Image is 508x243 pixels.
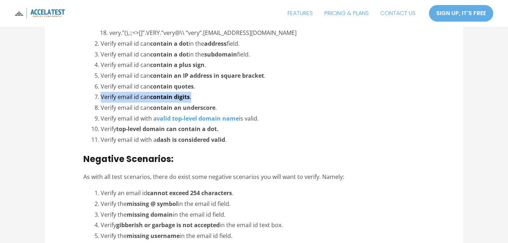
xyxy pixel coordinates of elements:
[101,71,425,81] li: Verify email id can .
[83,153,174,165] span: Negative Scenarios:
[101,124,425,135] li: Verify
[101,231,425,242] li: Verify the in the email id field.
[375,4,421,22] a: CONTACT US
[282,4,319,22] a: FEATURES
[83,172,425,183] p: As with all test scenarios, there do exist some negative scenarios you will want to verify. Namely:
[204,50,237,58] strong: subdomain
[101,210,425,220] li: Verify the in the email id field.
[150,93,190,101] strong: contain digits
[101,135,425,145] li: Verify email id with a .
[157,136,225,144] strong: dash is considered valid
[109,28,425,39] li: very.”(),:;<>[]”.VERY.”very@\\ “very”.[EMAIL_ADDRESS][DOMAIN_NAME]
[204,40,227,48] strong: address
[101,49,425,60] li: Verify email id can in the field.
[101,60,425,71] li: Verify email id can .
[150,72,264,80] strong: contain an IP address in square bracket
[101,188,425,199] li: Verify an email id .
[116,221,220,229] strong: gibberish or garbage is not accepted
[147,189,232,197] strong: cannot exceed 254 characters
[101,81,425,92] li: Verify email id can .
[127,232,180,240] strong: missing username
[150,104,215,112] strong: contain an underscore
[101,199,425,210] li: Verify the in the email id field.
[150,50,189,58] strong: contain a dot
[429,5,494,22] a: SIGN UP, IT'S FREE
[127,211,173,219] strong: missing domain
[319,4,375,22] a: PRICING & PLANS
[150,61,205,69] strong: contain a plus sign
[101,220,425,231] li: Verify in the email id text box.
[101,103,425,113] li: Verify email id can .
[127,200,178,208] strong: missing @ symbol
[157,114,239,122] a: valid top-level domain name
[150,40,189,48] strong: contain a dot
[150,82,194,90] strong: contain quotes
[282,4,421,22] nav: Site Navigation
[116,125,219,133] strong: top-level domain can contain a dot.
[101,92,425,103] li: Verify email id can .
[101,39,425,49] li: Verify email id can in the field.
[14,8,65,19] img: icon
[101,113,425,124] li: Verify email id with a is valid.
